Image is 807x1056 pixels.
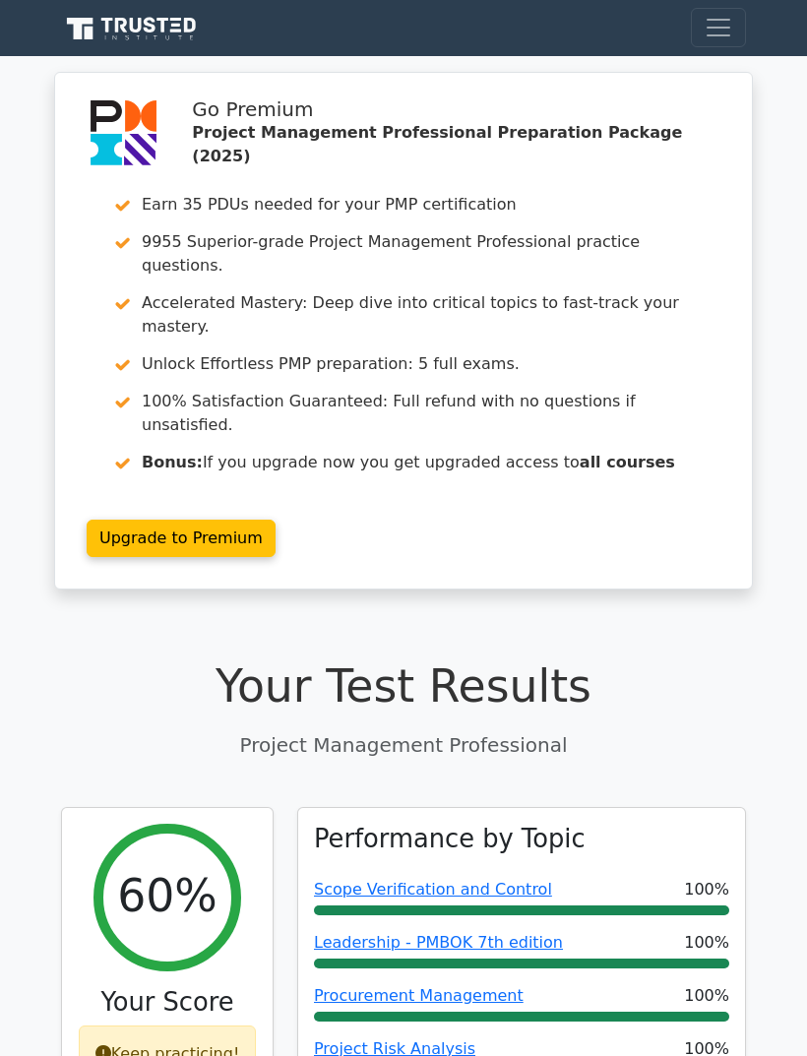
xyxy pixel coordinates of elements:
a: Upgrade to Premium [87,520,276,557]
h1: Your Test Results [61,660,746,714]
a: Procurement Management [314,986,524,1005]
span: 100% [684,878,729,901]
h3: Performance by Topic [314,824,586,854]
span: 100% [684,984,729,1008]
span: 100% [684,931,729,955]
h2: 60% [117,870,217,924]
h3: Your Score [78,987,257,1018]
a: Leadership - PMBOK 7th edition [314,933,563,952]
p: Project Management Professional [61,730,746,760]
button: Toggle navigation [691,8,746,47]
a: Scope Verification and Control [314,880,552,899]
